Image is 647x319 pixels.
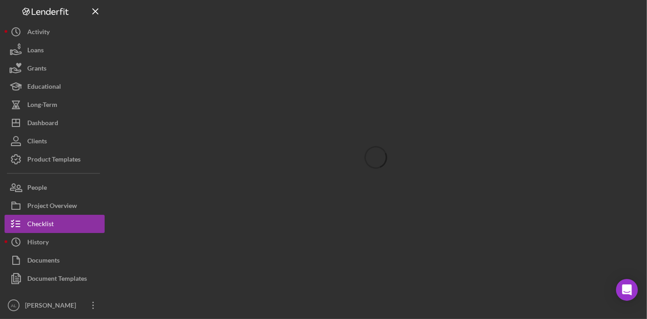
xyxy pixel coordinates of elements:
div: People [27,178,47,199]
button: AL[PERSON_NAME] [5,296,105,314]
div: Product Templates [27,150,81,171]
div: Project Overview [27,197,77,217]
div: Clients [27,132,47,152]
button: Long-Term [5,96,105,114]
button: Product Templates [5,150,105,168]
button: Document Templates [5,269,105,288]
div: Activity [27,23,50,43]
button: Dashboard [5,114,105,132]
button: Project Overview [5,197,105,215]
button: Checklist [5,215,105,233]
button: Activity [5,23,105,41]
div: History [27,233,49,253]
div: Open Intercom Messenger [616,279,638,301]
button: Documents [5,251,105,269]
div: Educational [27,77,61,98]
div: [PERSON_NAME] [23,296,82,317]
text: AL [11,303,16,308]
div: Loans [27,41,44,61]
div: Dashboard [27,114,58,134]
button: People [5,178,105,197]
button: Grants [5,59,105,77]
div: Checklist [27,215,54,235]
div: Document Templates [27,269,87,290]
div: Documents [27,251,60,272]
button: Clients [5,132,105,150]
div: Long-Term [27,96,57,116]
button: Educational [5,77,105,96]
div: Grants [27,59,46,80]
button: Loans [5,41,105,59]
button: History [5,233,105,251]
